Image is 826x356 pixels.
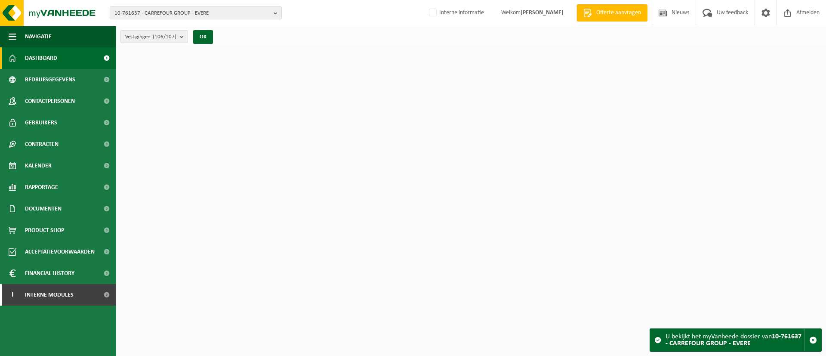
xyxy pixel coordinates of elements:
[666,333,801,347] strong: 10-761637 - CARREFOUR GROUP - EVERE
[25,220,64,241] span: Product Shop
[193,30,213,44] button: OK
[110,6,282,19] button: 10-761637 - CARREFOUR GROUP - EVERE
[153,34,176,40] count: (106/107)
[25,176,58,198] span: Rapportage
[25,69,75,90] span: Bedrijfsgegevens
[25,112,57,133] span: Gebruikers
[25,155,52,176] span: Kalender
[25,263,74,284] span: Financial History
[9,284,16,306] span: I
[125,31,176,43] span: Vestigingen
[25,241,95,263] span: Acceptatievoorwaarden
[666,329,804,351] div: U bekijkt het myVanheede dossier van
[594,9,643,17] span: Offerte aanvragen
[25,198,62,220] span: Documenten
[427,6,484,19] label: Interne informatie
[521,9,564,16] strong: [PERSON_NAME]
[25,47,57,69] span: Dashboard
[25,90,75,112] span: Contactpersonen
[25,284,74,306] span: Interne modules
[114,7,270,20] span: 10-761637 - CARREFOUR GROUP - EVERE
[25,133,59,155] span: Contracten
[120,30,188,43] button: Vestigingen(106/107)
[25,26,52,47] span: Navigatie
[576,4,647,22] a: Offerte aanvragen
